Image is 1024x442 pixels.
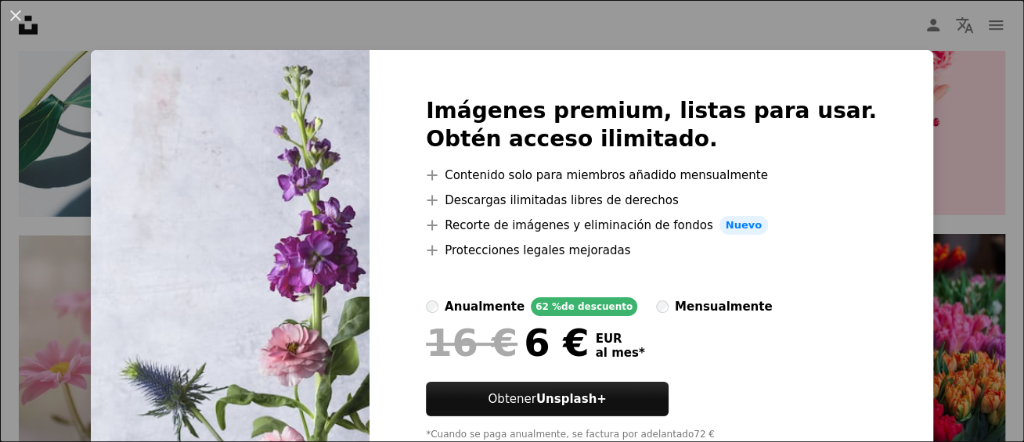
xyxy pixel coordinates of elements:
span: al mes * [595,346,644,360]
div: 62 % de descuento [531,297,637,316]
li: Descargas ilimitadas libres de derechos [426,191,877,210]
li: Protecciones legales mejoradas [426,241,877,260]
button: ObtenerUnsplash+ [426,382,669,416]
div: anualmente [445,297,525,316]
li: Contenido solo para miembros añadido mensualmente [426,166,877,185]
span: 16 € [426,322,517,363]
strong: Unsplash+ [536,392,607,406]
div: mensualmente [675,297,772,316]
input: mensualmente [656,300,669,313]
li: Recorte de imágenes y eliminación de fondos [426,216,877,235]
h2: Imágenes premium, listas para usar. Obtén acceso ilimitado. [426,97,877,153]
span: EUR [595,332,644,346]
span: Nuevo [719,216,768,235]
div: 6 € [426,322,589,363]
input: anualmente62 %de descuento [426,300,438,313]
